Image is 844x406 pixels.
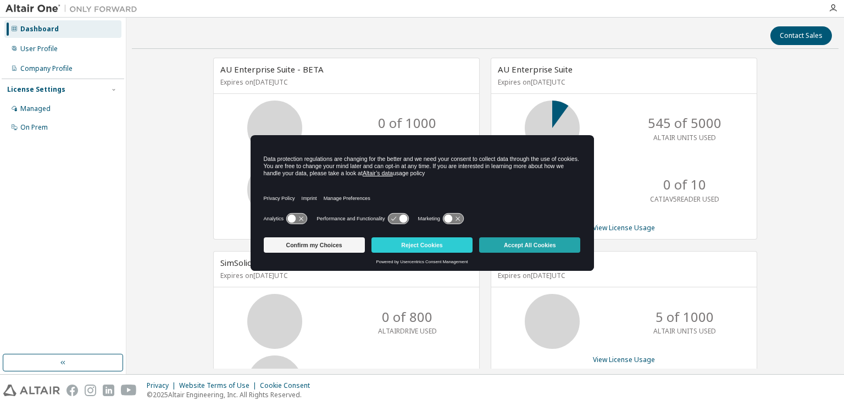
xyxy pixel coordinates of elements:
[498,77,747,87] p: Expires on [DATE] UTC
[648,114,721,132] p: 545 of 5000
[179,381,260,390] div: Website Terms of Use
[498,271,747,280] p: Expires on [DATE] UTC
[20,64,73,73] div: Company Profile
[7,85,65,94] div: License Settings
[593,223,655,232] a: View License Usage
[3,385,60,396] img: altair_logo.svg
[121,385,137,396] img: youtube.svg
[378,114,436,132] p: 0 of 1000
[20,45,58,53] div: User Profile
[220,271,470,280] p: Expires on [DATE] UTC
[220,64,324,75] span: AU Enterprise Suite - BETA
[20,25,59,34] div: Dashboard
[376,133,438,142] p: ALTAIR UNITS USED
[593,355,655,364] a: View License Usage
[382,308,432,326] p: 0 of 800
[656,308,714,326] p: 5 of 1000
[147,390,316,399] p: © 2025 Altair Engineering, Inc. All Rights Reserved.
[663,175,706,194] p: 0 of 10
[85,385,96,396] img: instagram.svg
[66,385,78,396] img: facebook.svg
[147,381,179,390] div: Privacy
[5,3,143,14] img: Altair One
[653,133,716,142] p: ALTAIR UNITS USED
[378,326,437,336] p: ALTAIRDRIVE USED
[770,26,832,45] button: Contact Sales
[220,257,296,268] span: SimSolid Cloud (NU)
[20,123,48,132] div: On Prem
[650,194,719,204] p: CATIAV5READER USED
[498,64,573,75] span: AU Enterprise Suite
[20,104,51,113] div: Managed
[653,326,716,336] p: ALTAIR UNITS USED
[103,385,114,396] img: linkedin.svg
[220,77,470,87] p: Expires on [DATE] UTC
[260,381,316,390] div: Cookie Consent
